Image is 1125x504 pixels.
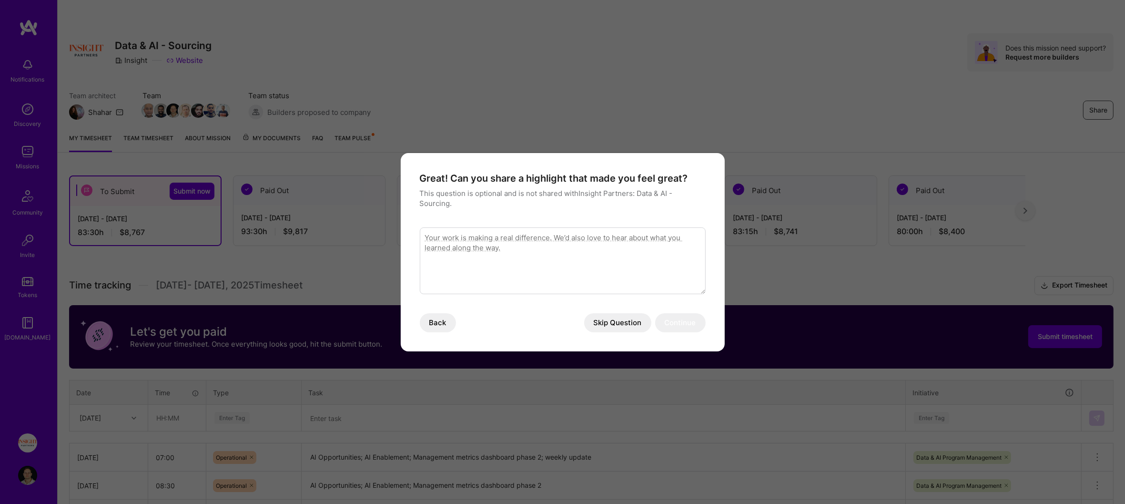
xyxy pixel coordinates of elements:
[420,188,706,208] p: This question is optional and is not shared with Insight Partners: Data & AI - Sourcing .
[420,313,456,332] button: Back
[655,313,706,332] button: Continue
[584,313,651,332] button: Skip Question
[420,172,706,185] h4: Great! Can you share a highlight that made you feel great?
[401,153,725,351] div: modal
